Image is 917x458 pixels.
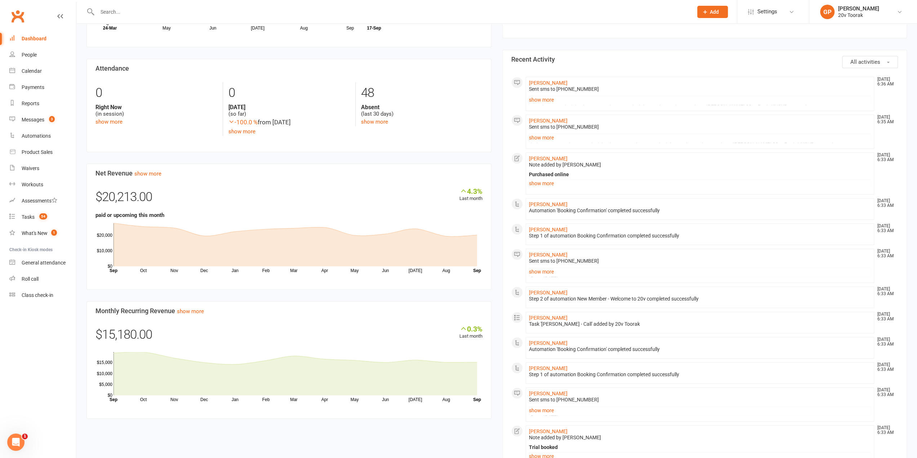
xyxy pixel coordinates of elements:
div: Dashboard [22,36,46,41]
div: Class check-in [22,292,53,298]
a: [PERSON_NAME] [529,391,567,396]
span: 1 [51,230,57,236]
a: Calendar [9,63,76,79]
span: Sent sms to [PHONE_NUMBER] [529,258,599,264]
div: $15,180.00 [95,325,482,348]
time: [DATE] 6:33 AM [874,337,898,347]
a: Reports [9,95,76,112]
div: Automations [22,133,51,139]
span: -100.0 % [228,119,258,126]
input: Search... [95,7,688,17]
strong: Right Now [95,104,217,111]
a: Waivers [9,160,76,177]
a: Tasks 54 [9,209,76,225]
time: [DATE] 6:33 AM [874,287,898,296]
div: Calendar [22,68,42,74]
div: (last 30 days) [361,104,482,117]
time: [DATE] 6:35 AM [874,115,898,124]
time: [DATE] 6:33 AM [874,426,898,435]
a: General attendance kiosk mode [9,255,76,271]
a: Workouts [9,177,76,193]
div: People [22,52,37,58]
span: 3 [49,116,55,122]
div: Workouts [22,182,43,187]
span: All activities [850,59,880,65]
a: Assessments [9,193,76,209]
a: [PERSON_NAME] [529,290,567,295]
h3: Net Revenue [95,170,482,177]
div: GP [820,5,834,19]
time: [DATE] 6:33 AM [874,312,898,321]
span: Settings [757,4,777,20]
time: [DATE] 6:33 AM [874,153,898,162]
a: [PERSON_NAME] [529,428,567,434]
a: Class kiosk mode [9,287,76,303]
div: 20v Toorak [838,12,879,18]
time: [DATE] 6:36 AM [874,77,898,86]
a: [PERSON_NAME] [529,227,567,232]
div: 0.3% [459,325,482,333]
a: [PERSON_NAME] [529,252,567,258]
span: 54 [39,213,47,219]
div: Step 2 of automation New Member - Welcome to 20v completed successfully [529,296,871,302]
div: Tasks [22,214,35,220]
a: Messages 3 [9,112,76,128]
a: show more [529,405,871,415]
h3: Monthly Recurring Revenue [95,307,482,315]
span: 1 [22,433,28,439]
a: show more [95,119,123,125]
time: [DATE] 6:33 AM [874,388,898,397]
div: Assessments [22,198,57,204]
a: [PERSON_NAME] [529,201,567,207]
div: Trial booked [529,444,871,450]
a: Automations [9,128,76,144]
strong: paid or upcoming this month [95,212,164,218]
h3: Recent Activity [511,56,898,63]
a: [PERSON_NAME] [529,80,567,86]
a: [PERSON_NAME] [529,340,567,346]
div: Note added by [PERSON_NAME] [529,435,871,441]
a: show more [529,95,871,105]
a: show more [177,308,204,315]
span: Sent sms to [PHONE_NUMBER] [529,397,599,403]
div: Task '[PERSON_NAME] - Call' added by 20v Toorak [529,321,871,327]
a: show more [529,178,871,188]
a: Roll call [9,271,76,287]
span: Sent sms to [PHONE_NUMBER] [529,124,599,130]
a: show more [361,119,388,125]
div: 0 [228,82,350,104]
div: 0 [95,82,217,104]
a: show more [134,170,161,177]
a: show more [228,128,255,135]
iframe: Intercom live chat [7,433,25,451]
div: General attendance [22,260,66,266]
button: All activities [842,56,898,68]
a: Product Sales [9,144,76,160]
div: Purchased online [529,172,871,178]
h3: Attendance [95,65,482,72]
time: [DATE] 6:33 AM [874,224,898,233]
strong: Absent [361,104,482,111]
div: Reports [22,101,39,106]
div: Note added by [PERSON_NAME] [529,162,871,168]
a: Dashboard [9,31,76,47]
div: $20,213.00 [95,187,482,211]
a: [PERSON_NAME] [529,315,567,321]
div: What's New [22,230,48,236]
div: Last month [459,187,482,203]
a: What's New1 [9,225,76,241]
div: (so far) [228,104,350,117]
a: [PERSON_NAME] [529,118,567,124]
a: People [9,47,76,63]
div: Messages [22,117,44,123]
button: Add [697,6,728,18]
div: Automation 'Booking Confirmation' completed successfully [529,208,871,214]
div: 4.3% [459,187,482,195]
div: Step 1 of automation Booking Confirmation completed successfully [529,233,871,239]
div: Payments [22,84,44,90]
a: show more [529,133,871,143]
a: [PERSON_NAME] [529,156,567,161]
div: Last month [459,325,482,340]
div: 48 [361,82,482,104]
a: Clubworx [9,7,27,25]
